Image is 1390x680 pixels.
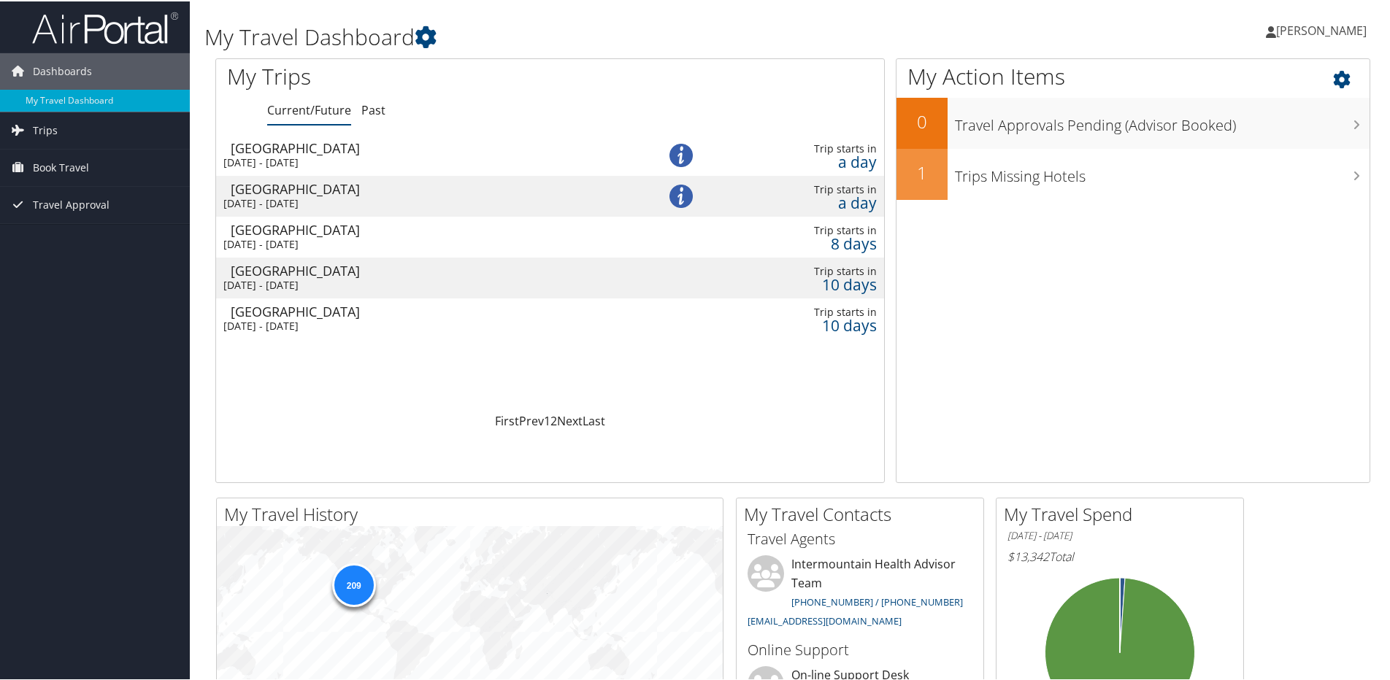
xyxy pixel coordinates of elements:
[734,304,876,317] div: Trip starts in
[544,412,550,428] a: 1
[231,222,626,235] div: [GEOGRAPHIC_DATA]
[223,236,619,250] div: [DATE] - [DATE]
[33,52,92,88] span: Dashboards
[740,554,980,632] li: Intermountain Health Advisor Team
[557,412,583,428] a: Next
[519,412,544,428] a: Prev
[734,263,876,277] div: Trip starts in
[1276,21,1367,37] span: [PERSON_NAME]
[955,158,1370,185] h3: Trips Missing Hotels
[231,140,626,153] div: [GEOGRAPHIC_DATA]
[896,147,1370,198] a: 1Trips Missing Hotels
[734,277,876,290] div: 10 days
[33,185,110,222] span: Travel Approval
[231,263,626,276] div: [GEOGRAPHIC_DATA]
[734,317,876,331] div: 10 days
[223,196,619,209] div: [DATE] - [DATE]
[744,501,983,525] h2: My Travel Contacts
[734,223,876,236] div: Trip starts in
[223,318,619,331] div: [DATE] - [DATE]
[734,236,876,249] div: 8 days
[204,20,989,51] h1: My Travel Dashboard
[955,107,1370,134] h3: Travel Approvals Pending (Advisor Booked)
[495,412,519,428] a: First
[331,562,375,606] div: 209
[734,154,876,167] div: a day
[583,412,605,428] a: Last
[267,101,351,117] a: Current/Future
[361,101,385,117] a: Past
[1007,547,1232,563] h6: Total
[33,111,58,147] span: Trips
[231,181,626,194] div: [GEOGRAPHIC_DATA]
[550,412,557,428] a: 2
[224,501,723,525] h2: My Travel History
[734,182,876,195] div: Trip starts in
[748,528,972,548] h3: Travel Agents
[896,96,1370,147] a: 0Travel Approvals Pending (Advisor Booked)
[896,60,1370,90] h1: My Action Items
[231,304,626,317] div: [GEOGRAPHIC_DATA]
[227,60,595,90] h1: My Trips
[896,108,948,133] h2: 0
[223,277,619,290] div: [DATE] - [DATE]
[32,9,178,44] img: airportal-logo.png
[748,638,972,659] h3: Online Support
[1004,501,1243,525] h2: My Travel Spend
[748,613,902,626] a: [EMAIL_ADDRESS][DOMAIN_NAME]
[1266,7,1381,51] a: [PERSON_NAME]
[734,141,876,154] div: Trip starts in
[223,155,619,168] div: [DATE] - [DATE]
[1007,547,1049,563] span: $13,342
[669,183,693,206] img: alert-flat-solid-info.png
[896,159,948,184] h2: 1
[669,142,693,166] img: alert-flat-solid-info.png
[33,148,89,185] span: Book Travel
[1007,528,1232,541] h6: [DATE] - [DATE]
[734,195,876,208] div: a day
[791,594,963,607] a: [PHONE_NUMBER] / [PHONE_NUMBER]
